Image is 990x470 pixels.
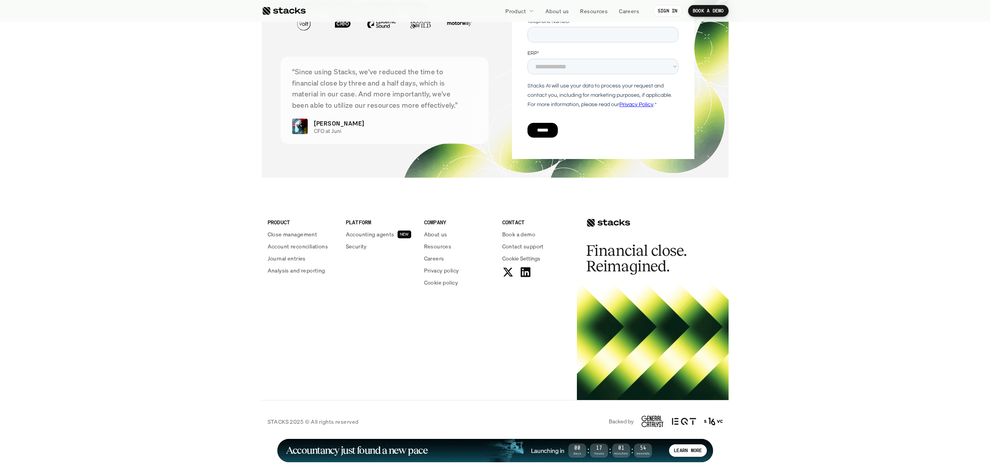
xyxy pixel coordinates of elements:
[634,446,652,451] span: 54
[568,446,586,451] span: 00
[424,230,493,238] a: About us
[277,439,713,462] a: Accountancy just found a new paceLaunching in00Days:17Hours:01Minutes:54SecondsLEARN MORE
[502,254,540,262] span: Cookie Settings
[346,242,415,250] a: Security
[634,452,652,455] span: Seconds
[609,418,634,425] p: Backed by
[314,128,471,135] p: CFO at Juni
[268,266,336,274] a: Analysis and reporting
[580,7,608,15] p: Resources
[346,242,367,250] p: Security
[400,232,409,237] h2: NEW
[502,242,571,250] a: Contact support
[531,446,564,455] h4: Launching in
[424,278,493,287] a: Cookie policy
[586,446,590,455] strong: :
[614,4,644,18] a: Careers
[424,266,493,274] a: Privacy policy
[658,8,678,14] p: SIGN IN
[541,4,573,18] a: About us
[346,230,415,238] a: Accounting agentsNEW
[268,230,317,238] p: Close management
[268,242,328,250] p: Account reconciliations
[424,242,452,250] p: Resources
[502,218,571,226] p: CONTACT
[502,230,536,238] p: Book a demo
[292,66,477,111] p: “Since using Stacks, we've reduced the time to financial close by three and a half days, which is...
[586,243,703,274] h2: Financial close. Reimagined.
[314,119,364,128] p: [PERSON_NAME]
[424,254,493,262] a: Careers
[505,7,526,15] p: Product
[268,266,325,274] p: Analysis and reporting
[545,7,569,15] p: About us
[575,4,612,18] a: Resources
[608,446,612,455] strong: :
[268,254,336,262] a: Journal entries
[674,448,702,453] p: LEARN MORE
[424,278,458,287] p: Cookie policy
[424,242,493,250] a: Resources
[693,8,724,14] p: BOOK A DEMO
[590,452,608,455] span: Hours
[286,446,428,455] h1: Accountancy just found a new pace
[502,242,544,250] p: Contact support
[268,418,359,426] p: STACKS 2025 © All rights reserved
[424,218,493,226] p: COMPANY
[502,254,540,262] button: Cookie Trigger
[346,218,415,226] p: PLATFORM
[424,266,459,274] p: Privacy policy
[268,242,336,250] a: Account reconciliations
[568,452,586,455] span: Days
[268,230,336,238] a: Close management
[268,218,336,226] p: PRODUCT
[346,230,394,238] p: Accounting agents
[268,254,306,262] p: Journal entries
[502,230,571,238] a: Book a demo
[612,452,630,455] span: Minutes
[590,446,608,451] span: 17
[619,7,639,15] p: Careers
[612,446,630,451] span: 01
[424,254,444,262] p: Careers
[688,5,729,17] a: BOOK A DEMO
[630,446,634,455] strong: :
[424,230,447,238] p: About us
[653,5,682,17] a: SIGN IN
